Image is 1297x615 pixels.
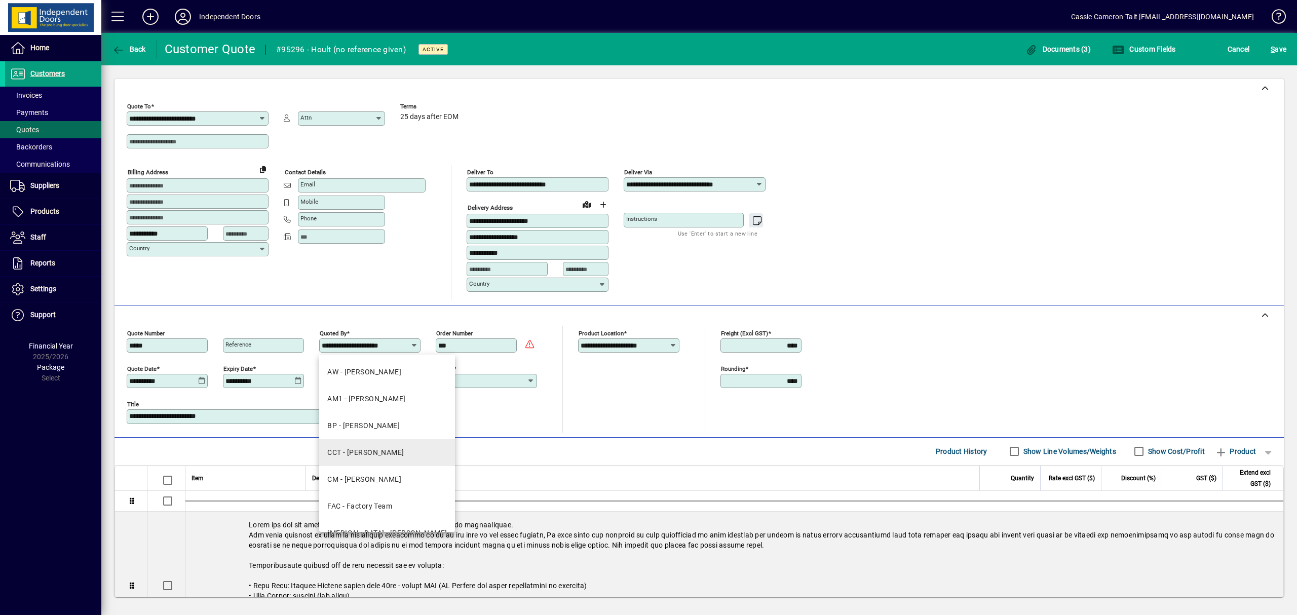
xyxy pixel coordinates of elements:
[300,198,318,205] mat-label: Mobile
[1110,40,1178,58] button: Custom Fields
[127,400,139,407] mat-label: Title
[319,520,455,547] mat-option: HMS - Hayden Smith
[1071,9,1254,25] div: Cassie Cameron-Tait [EMAIL_ADDRESS][DOMAIN_NAME]
[1229,467,1271,489] span: Extend excl GST ($)
[319,412,455,439] mat-option: BP - Brad Price
[30,233,46,241] span: Staff
[5,104,101,121] a: Payments
[5,199,101,224] a: Products
[1021,446,1116,456] label: Show Line Volumes/Weights
[1049,473,1095,484] span: Rate excl GST ($)
[225,341,251,348] mat-label: Reference
[1146,446,1205,456] label: Show Cost/Profit
[5,302,101,328] a: Support
[936,443,987,459] span: Product History
[112,45,146,53] span: Back
[30,259,55,267] span: Reports
[319,493,455,520] mat-option: FAC - Factory Team
[10,126,39,134] span: Quotes
[1271,41,1286,57] span: ave
[1025,45,1091,53] span: Documents (3)
[319,466,455,493] mat-option: CM - Chris Maguire
[1022,40,1093,58] button: Documents (3)
[129,245,149,252] mat-label: Country
[1268,40,1289,58] button: Save
[319,359,455,386] mat-option: AW - Alison Worden
[319,439,455,466] mat-option: CCT - Cassie Cameron-Tait
[1121,473,1156,484] span: Discount (%)
[5,173,101,199] a: Suppliers
[327,367,401,377] div: AW - [PERSON_NAME]
[255,161,271,177] button: Copy to Delivery address
[5,138,101,156] a: Backorders
[30,69,65,78] span: Customers
[327,420,400,431] div: BP - [PERSON_NAME]
[436,329,473,336] mat-label: Order number
[327,447,404,458] div: CCT - [PERSON_NAME]
[101,40,157,58] app-page-header-button: Back
[1271,45,1275,53] span: S
[223,365,253,372] mat-label: Expiry date
[30,44,49,52] span: Home
[10,160,70,168] span: Communications
[10,143,52,151] span: Backorders
[400,103,461,110] span: Terms
[469,280,489,287] mat-label: Country
[626,215,657,222] mat-label: Instructions
[30,285,56,293] span: Settings
[199,9,260,25] div: Independent Doors
[5,277,101,302] a: Settings
[134,8,167,26] button: Add
[127,103,151,110] mat-label: Quote To
[1011,473,1034,484] span: Quantity
[327,528,447,539] div: [MEDICAL_DATA] - [PERSON_NAME]
[320,329,347,336] mat-label: Quoted by
[276,42,406,58] div: #95296 - Hoult (no reference given)
[37,363,64,371] span: Package
[579,196,595,212] a: View on map
[5,156,101,173] a: Communications
[312,473,343,484] span: Description
[29,342,73,350] span: Financial Year
[595,197,611,213] button: Choose address
[319,386,455,412] mat-option: AM1 - Angie Mehlhopt
[10,91,42,99] span: Invoices
[30,311,56,319] span: Support
[5,87,101,104] a: Invoices
[167,8,199,26] button: Profile
[1264,2,1284,35] a: Knowledge Base
[5,121,101,138] a: Quotes
[467,169,493,176] mat-label: Deliver To
[624,169,652,176] mat-label: Deliver via
[423,46,444,53] span: Active
[1225,40,1252,58] button: Cancel
[327,474,401,485] div: CM - [PERSON_NAME]
[1215,443,1256,459] span: Product
[1196,473,1216,484] span: GST ($)
[30,181,59,189] span: Suppliers
[5,35,101,61] a: Home
[327,501,392,512] div: FAC - Factory Team
[5,225,101,250] a: Staff
[109,40,148,58] button: Back
[579,329,624,336] mat-label: Product location
[1210,442,1261,460] button: Product
[5,251,101,276] a: Reports
[10,108,48,117] span: Payments
[678,227,757,239] mat-hint: Use 'Enter' to start a new line
[721,329,768,336] mat-label: Freight (excl GST)
[300,181,315,188] mat-label: Email
[721,365,745,372] mat-label: Rounding
[327,394,405,404] div: AM1 - [PERSON_NAME]
[127,329,165,336] mat-label: Quote number
[1112,45,1176,53] span: Custom Fields
[192,473,204,484] span: Item
[932,442,991,460] button: Product History
[300,215,317,222] mat-label: Phone
[127,365,157,372] mat-label: Quote date
[1228,41,1250,57] span: Cancel
[400,113,459,121] span: 25 days after EOM
[165,41,256,57] div: Customer Quote
[30,207,59,215] span: Products
[300,114,312,121] mat-label: Attn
